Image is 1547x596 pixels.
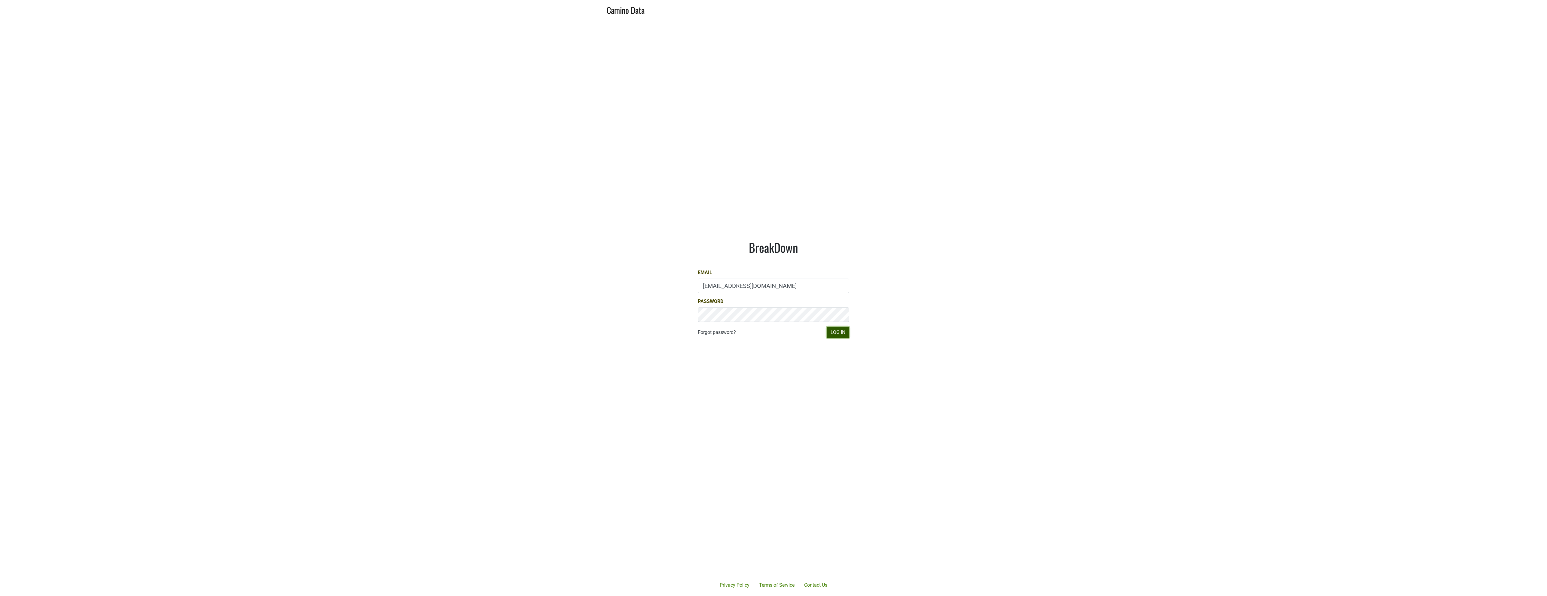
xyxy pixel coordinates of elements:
[799,579,832,591] a: Contact Us
[827,327,849,338] button: Log In
[715,579,754,591] a: Privacy Policy
[754,579,799,591] a: Terms of Service
[698,298,723,305] label: Password
[698,269,712,276] label: Email
[607,2,645,17] a: Camino Data
[698,329,736,336] a: Forgot password?
[698,240,849,255] h1: BreakDown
